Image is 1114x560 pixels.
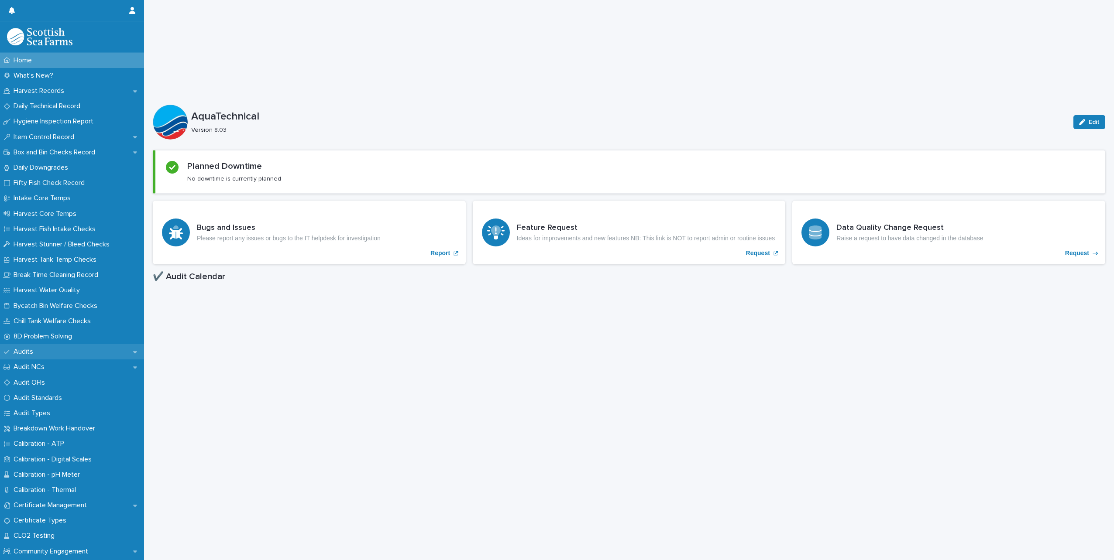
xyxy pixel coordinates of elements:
[10,271,105,279] p: Break Time Cleaning Record
[430,249,450,257] p: Report
[7,28,72,45] img: mMrefqRFQpe26GRNOUkG
[10,332,79,341] p: 8D Problem Solving
[10,547,95,556] p: Community Engagement
[187,175,281,183] p: No downtime is currently planned
[10,516,73,525] p: Certificate Types
[10,424,102,433] p: Breakdown Work Handover
[10,302,104,310] p: Bycatch Bin Welfare Checks
[191,110,1066,123] p: AquaTechnical
[10,363,52,371] p: Audit NCs
[197,235,381,242] p: Please report any issues or bugs to the IT helpdesk for investigation
[10,194,78,202] p: Intake Core Temps
[10,317,98,325] p: Chill Tank Welfare Checks
[10,179,92,187] p: Fifty Fish Check Record
[1065,249,1089,257] p: Request
[517,223,775,233] h3: Feature Request
[10,117,100,126] p: Hygiene Inspection Report
[10,348,40,356] p: Audits
[10,486,83,494] p: Calibration - Thermal
[10,394,69,402] p: Audit Standards
[1073,115,1105,129] button: Edit
[10,133,81,141] p: Item Control Record
[473,201,786,264] a: Request
[10,409,57,417] p: Audit Types
[10,440,71,448] p: Calibration - ATP
[10,471,87,479] p: Calibration - pH Meter
[10,210,83,218] p: Harvest Core Temps
[10,501,94,509] p: Certificate Management
[10,256,103,264] p: Harvest Tank Temp Checks
[10,455,99,464] p: Calibration - Digital Scales
[746,249,770,257] p: Request
[153,271,1105,282] h1: ✔️ Audit Calendar
[10,532,62,540] p: CLO2 Testing
[10,164,75,172] p: Daily Downgrades
[153,201,466,264] a: Report
[10,379,52,387] p: Audit OFIs
[10,56,39,65] p: Home
[10,148,102,157] p: Box and Bin Checks Record
[197,223,381,233] h3: Bugs and Issues
[836,223,983,233] h3: Data Quality Change Request
[187,161,262,171] h2: Planned Downtime
[836,235,983,242] p: Raise a request to have data changed in the database
[10,72,60,80] p: What's New?
[792,201,1105,264] a: Request
[10,225,103,233] p: Harvest Fish Intake Checks
[10,240,117,249] p: Harvest Stunner / Bleed Checks
[10,87,71,95] p: Harvest Records
[191,126,1063,134] p: Version 8.03
[1089,119,1100,125] span: Edit
[10,286,87,294] p: Harvest Water Quality
[10,102,87,110] p: Daily Technical Record
[517,235,775,242] p: Ideas for improvements and new features NB: This link is NOT to report admin or routine issues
